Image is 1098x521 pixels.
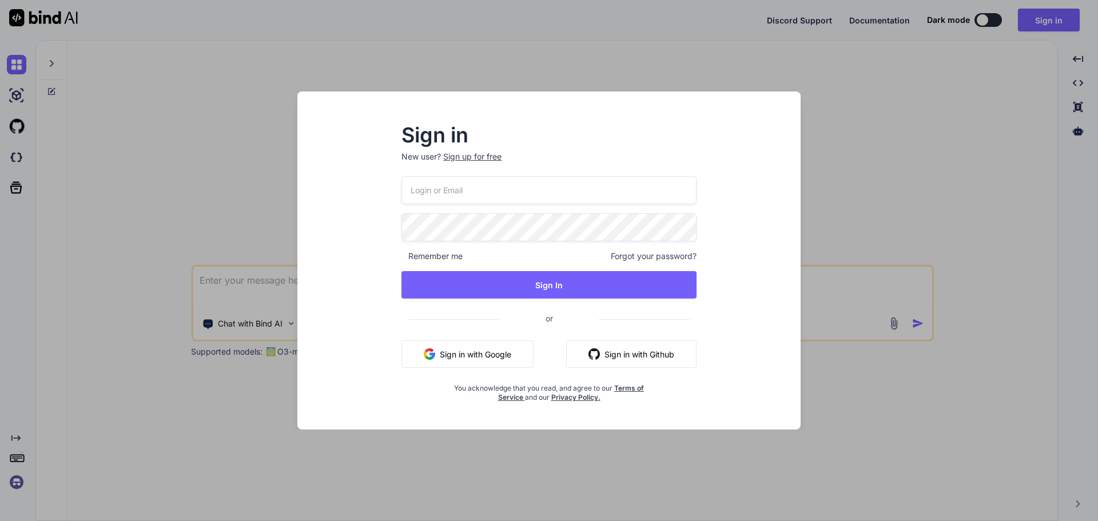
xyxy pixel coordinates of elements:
[443,151,502,162] div: Sign up for free
[401,176,697,204] input: Login or Email
[566,340,697,368] button: Sign in with Github
[500,304,599,332] span: or
[401,271,697,299] button: Sign In
[551,393,600,401] a: Privacy Policy.
[611,250,697,262] span: Forgot your password?
[588,348,600,360] img: github
[424,348,435,360] img: google
[498,384,645,401] a: Terms of Service
[401,151,697,176] p: New user?
[451,377,647,402] div: You acknowledge that you read, and agree to our and our
[401,250,463,262] span: Remember me
[401,340,534,368] button: Sign in with Google
[401,126,697,144] h2: Sign in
